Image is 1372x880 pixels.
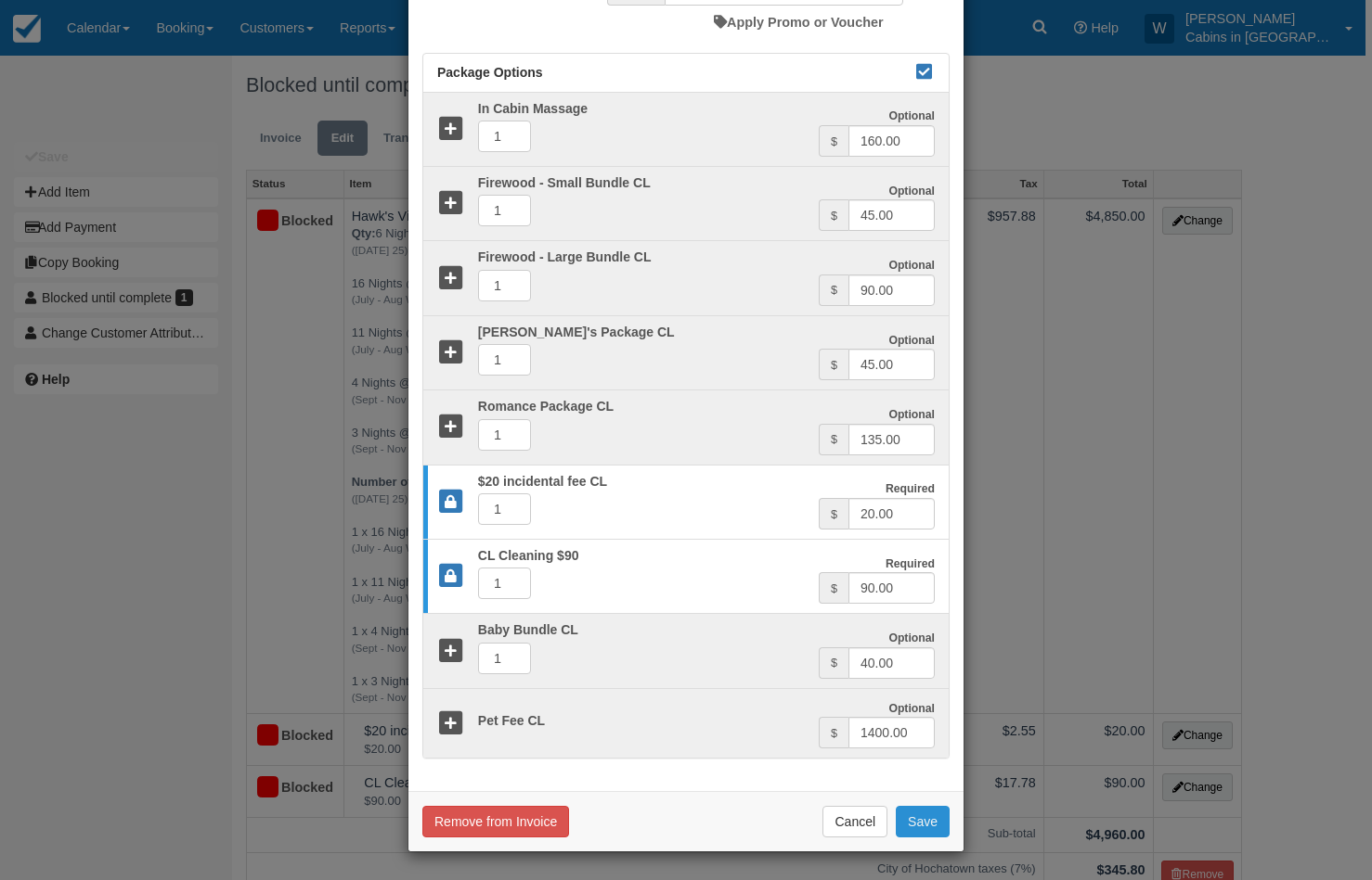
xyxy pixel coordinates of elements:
[464,623,819,637] h5: Baby Bundle CL
[437,65,543,80] span: Package Options
[831,582,837,595] small: $
[423,93,949,167] a: Optional $
[464,176,819,190] h5: Firewood - Small Bundle CL
[464,549,819,563] h5: CL Cleaning $90
[831,508,837,521] small: $
[888,334,935,347] strong: Optional
[423,389,949,465] a: Optional $
[422,806,569,837] button: Remove from Invoice
[714,15,883,30] a: Apply Promo or Voucher
[831,210,837,223] small: $
[831,284,837,297] small: $
[423,688,949,759] a: Pet Fee CL Optional $
[831,433,837,446] small: $
[831,727,837,740] small: $
[888,259,935,272] strong: Optional
[831,657,837,670] small: $
[831,359,837,372] small: $
[423,240,949,315] a: Optional $
[886,557,935,570] strong: Required
[896,806,950,837] button: Save
[423,539,949,614] a: Required $
[423,465,949,540] a: Required $
[464,325,819,339] h5: [PERSON_NAME]'s Package CL
[888,185,935,198] strong: Optional
[423,613,949,688] a: Optional $
[886,482,935,495] strong: Required
[464,714,819,728] h5: Pet Fee CL
[888,702,935,715] strong: Optional
[464,102,819,116] h5: In Cabin Massage
[464,475,819,489] h5: $20 incidental fee CL
[464,250,819,264] h5: Firewood - Large Bundle CL
[822,806,887,837] button: Cancel
[423,315,949,390] a: Optional $
[423,166,949,241] a: Optional $
[888,631,935,644] strong: Optional
[888,408,935,421] strong: Optional
[831,135,837,148] small: $
[888,109,935,122] strong: Optional
[464,400,819,414] h5: Romance Package CL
